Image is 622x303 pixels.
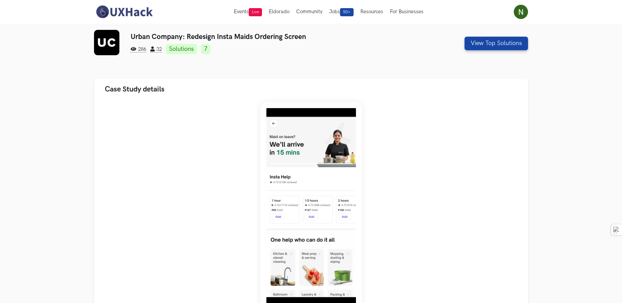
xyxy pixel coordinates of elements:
span: 32 [150,46,162,53]
img: Urban Company logo [94,30,119,55]
img: Your profile pic [514,5,528,19]
img: UXHack-logo.png [94,5,154,19]
h3: Urban Company: Redesign Insta Maids Ordering Screen [131,33,418,41]
a: Solutions [166,44,197,54]
span: 50+ [340,8,354,16]
span: Live [249,8,262,16]
button: View Top Solutions [465,37,528,50]
a: 7 [201,44,210,54]
button: Case Study details [94,79,528,100]
span: 286 [131,46,146,53]
span: Case Study details [105,85,165,94]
